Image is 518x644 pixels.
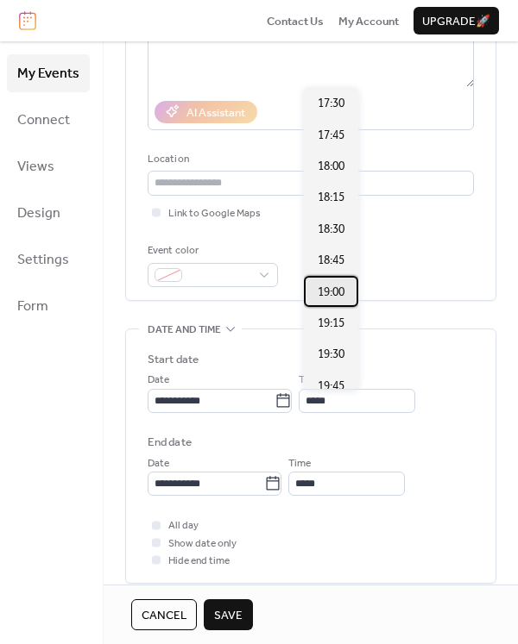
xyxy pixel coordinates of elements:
button: Save [204,599,253,630]
span: Date [148,372,169,389]
span: Cancel [142,607,186,624]
span: 19:45 [318,378,344,395]
span: 17:30 [318,95,344,112]
span: Upgrade 🚀 [422,13,490,30]
div: Event color [148,242,275,259]
span: All day [168,517,199,535]
div: End date [148,434,192,451]
div: Location [148,151,471,168]
span: Save [214,607,243,624]
span: Contact Us [267,13,324,30]
span: Design [17,200,60,228]
span: 18:00 [318,158,344,175]
a: Settings [7,241,90,278]
span: 19:30 [318,346,344,363]
button: Upgrade🚀 [414,7,499,34]
span: Form [17,293,48,321]
img: logo [19,11,36,30]
span: Time [288,455,311,472]
a: Connect [7,101,90,139]
span: My Events [17,60,79,88]
span: 18:15 [318,189,344,206]
span: Settings [17,247,69,274]
a: Contact Us [267,12,324,29]
span: 19:15 [318,315,344,332]
span: Connect [17,107,70,134]
span: Date and time [148,322,221,339]
span: 18:30 [318,221,344,238]
a: My Events [7,54,90,92]
span: Date [148,455,169,472]
a: Form [7,287,90,325]
a: Views [7,147,90,185]
a: My Account [338,12,399,29]
span: 19:00 [318,284,344,301]
span: Views [17,153,54,181]
span: Link to Google Maps [168,205,261,222]
span: 17:45 [318,127,344,144]
span: My Account [338,13,399,30]
a: Design [7,194,90,232]
div: Start date [148,351,199,368]
span: 18:45 [318,252,344,269]
button: Cancel [131,599,197,630]
span: Hide end time [168,553,230,570]
span: Show date only [168,535,237,553]
span: Time [299,372,321,389]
